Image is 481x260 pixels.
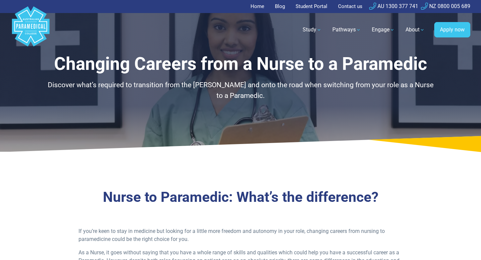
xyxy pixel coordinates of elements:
a: Engage [368,20,399,39]
a: Apply now [434,22,470,37]
a: Study [299,20,326,39]
a: Australian Paramedical College [11,13,51,47]
h1: Changing Careers from a Nurse to a Paramedic [45,53,436,75]
h3: Nurse to Paramedic: What’s the difference? [45,189,436,206]
span: If you’re keen to stay in medicine but looking for a little more freedom and autonomy in your rol... [78,228,385,242]
a: Pathways [328,20,365,39]
a: NZ 0800 005 689 [421,3,470,9]
span: Discover what’s required to transition from the [PERSON_NAME] and onto the road when switching fr... [48,81,434,100]
a: AU 1300 377 741 [369,3,418,9]
a: About [402,20,429,39]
